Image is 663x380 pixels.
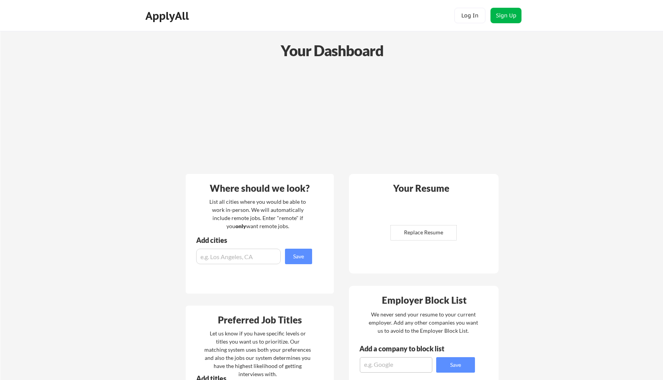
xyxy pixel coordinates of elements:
[204,329,311,378] div: Let us know if you have specific levels or titles you want us to prioritize. Our matching system ...
[235,223,246,229] strong: only
[436,357,475,373] button: Save
[196,237,314,244] div: Add cities
[145,9,191,22] div: ApplyAll
[188,315,332,325] div: Preferred Job Titles
[204,198,311,230] div: List all cities where you would be able to work in-person. We will automatically include remote j...
[359,345,456,352] div: Add a company to block list
[196,249,281,264] input: e.g. Los Angeles, CA
[490,8,521,23] button: Sign Up
[383,184,459,193] div: Your Resume
[368,310,478,335] div: We never send your resume to your current employer. Add any other companies you want us to avoid ...
[1,40,663,62] div: Your Dashboard
[454,8,485,23] button: Log In
[285,249,312,264] button: Save
[352,296,496,305] div: Employer Block List
[188,184,332,193] div: Where should we look?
